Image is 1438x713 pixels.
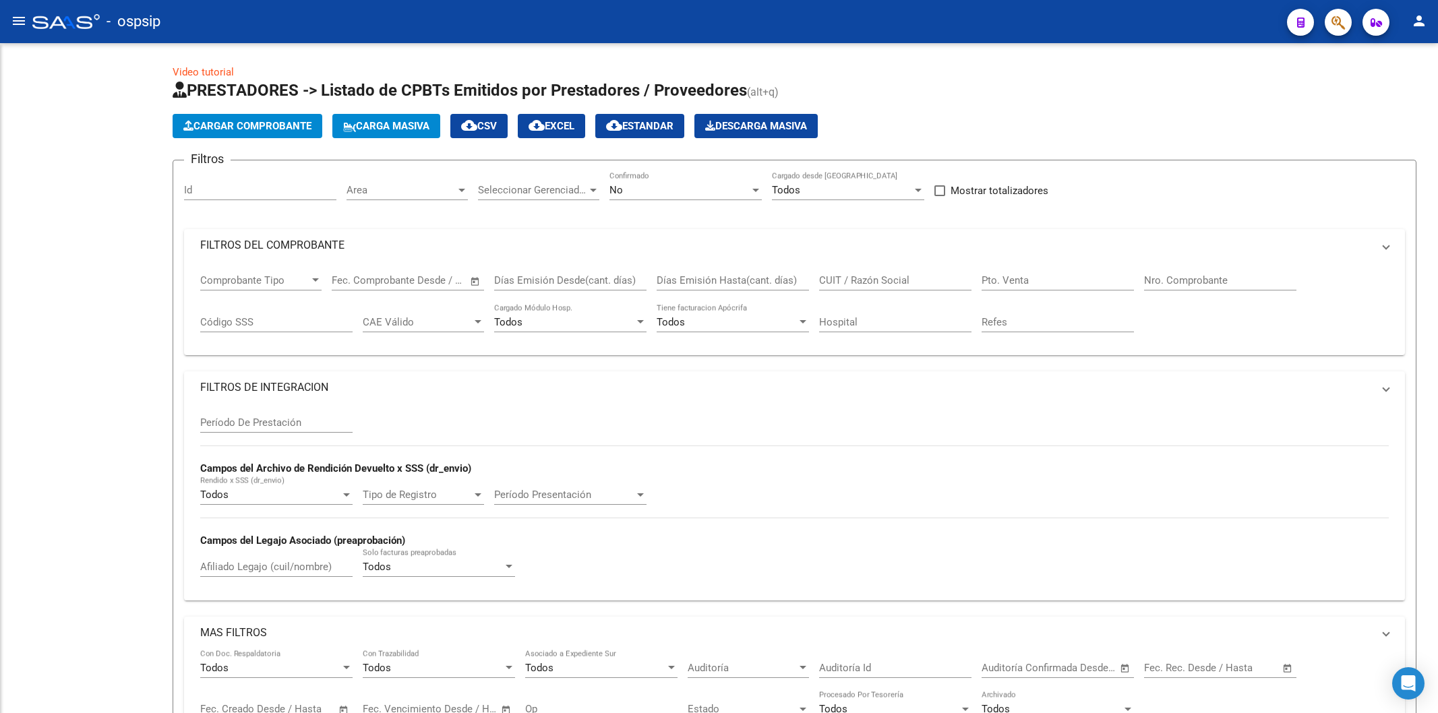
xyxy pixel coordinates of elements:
[461,120,497,132] span: CSV
[747,86,779,98] span: (alt+q)
[200,534,405,547] strong: Campos del Legajo Asociado (preaprobación)
[694,114,818,138] button: Descarga Masiva
[606,120,673,132] span: Estandar
[363,561,391,573] span: Todos
[332,114,440,138] button: Carga Masiva
[184,150,231,168] h3: Filtros
[951,183,1048,199] span: Mostrar totalizadores
[184,229,1405,261] mat-expansion-panel-header: FILTROS DEL COMPROBANTE
[772,184,800,196] span: Todos
[184,261,1405,356] div: FILTROS DEL COMPROBANTE
[347,184,456,196] span: Area
[200,238,1373,253] mat-panel-title: FILTROS DEL COMPROBANTE
[982,662,1025,674] input: Start date
[494,316,522,328] span: Todos
[332,274,376,286] input: Start date
[1411,13,1427,29] mat-icon: person
[525,662,553,674] span: Todos
[1144,662,1188,674] input: Start date
[173,81,747,100] span: PRESTADORES -> Listado de CPBTs Emitidos por Prestadores / Proveedores
[184,617,1405,649] mat-expansion-panel-header: MAS FILTROS
[200,625,1373,640] mat-panel-title: MAS FILTROS
[11,13,27,29] mat-icon: menu
[595,114,684,138] button: Estandar
[1038,662,1103,674] input: End date
[494,489,634,501] span: Período Presentación
[518,114,585,138] button: EXCEL
[529,120,574,132] span: EXCEL
[529,117,545,133] mat-icon: cloud_download
[184,371,1405,404] mat-expansion-panel-header: FILTROS DE INTEGRACION
[183,120,311,132] span: Cargar Comprobante
[609,184,623,196] span: No
[1118,660,1133,676] button: Open calendar
[606,117,622,133] mat-icon: cloud_download
[450,114,508,138] button: CSV
[200,274,309,286] span: Comprobante Tipo
[184,404,1405,600] div: FILTROS DE INTEGRACION
[461,117,477,133] mat-icon: cloud_download
[200,662,229,674] span: Todos
[468,274,483,289] button: Open calendar
[1200,662,1265,674] input: End date
[343,120,429,132] span: Carga Masiva
[688,662,797,674] span: Auditoría
[363,662,391,674] span: Todos
[478,184,587,196] span: Seleccionar Gerenciador
[705,120,807,132] span: Descarga Masiva
[1392,667,1425,700] div: Open Intercom Messenger
[694,114,818,138] app-download-masive: Descarga masiva de comprobantes (adjuntos)
[363,316,472,328] span: CAE Válido
[200,462,471,474] strong: Campos del Archivo de Rendición Devuelto x SSS (dr_envio)
[388,274,453,286] input: End date
[173,114,322,138] button: Cargar Comprobante
[200,380,1373,395] mat-panel-title: FILTROS DE INTEGRACION
[107,7,160,36] span: - ospsip
[657,316,685,328] span: Todos
[200,489,229,501] span: Todos
[1280,660,1296,676] button: Open calendar
[363,489,472,501] span: Tipo de Registro
[173,66,234,78] a: Video tutorial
